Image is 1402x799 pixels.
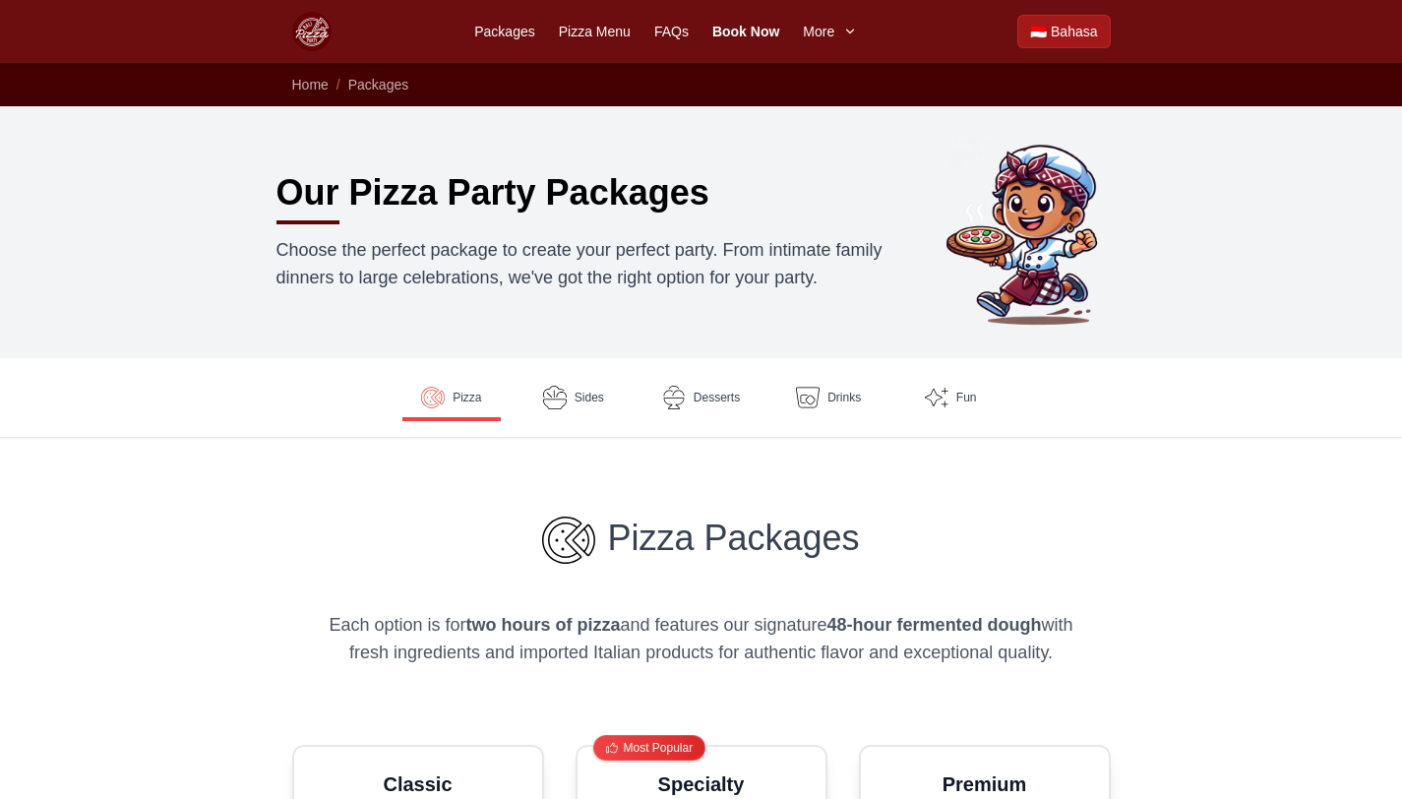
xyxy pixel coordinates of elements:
[542,517,595,564] img: Pizza
[956,390,977,405] span: Fun
[803,22,858,41] button: More
[324,517,1079,564] h3: Pizza Packages
[694,390,740,405] span: Desserts
[453,390,481,405] span: Pizza
[779,374,878,421] a: Drinks
[276,236,914,291] p: Choose the perfect package to create your perfect party. From intimate family dinners to large ce...
[324,611,1079,666] p: Each option is for and features our signature with fresh ingredients and imported Italian product...
[474,22,534,41] a: Packages
[348,77,408,92] a: Packages
[601,770,802,798] h3: Specialty
[803,22,834,41] span: More
[559,22,631,41] a: Pizza Menu
[543,386,567,409] img: Sides
[336,75,340,94] li: /
[884,770,1085,798] h3: Premium
[465,615,620,635] strong: two hours of pizza
[1051,22,1097,41] span: Bahasa
[938,138,1127,327] img: Bali Pizza Party Packages
[901,374,1000,421] a: Fun
[276,173,709,213] h1: Our Pizza Party Packages
[624,740,694,756] span: Most Popular
[827,390,861,405] span: Drinks
[654,22,689,41] a: FAQs
[524,374,623,421] a: Sides
[292,77,329,92] a: Home
[646,374,756,421] a: Desserts
[796,386,820,409] img: Drinks
[662,386,686,409] img: Desserts
[925,386,948,409] img: Fun
[827,615,1042,635] strong: 48-hour fermented dough
[1017,15,1110,48] a: Beralih ke Bahasa Indonesia
[606,742,618,754] img: Thumbs up
[575,390,604,405] span: Sides
[292,12,332,51] img: Bali Pizza Party Logo
[402,374,501,421] a: Pizza
[712,22,779,41] a: Book Now
[318,770,518,798] h3: Classic
[421,386,445,409] img: Pizza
